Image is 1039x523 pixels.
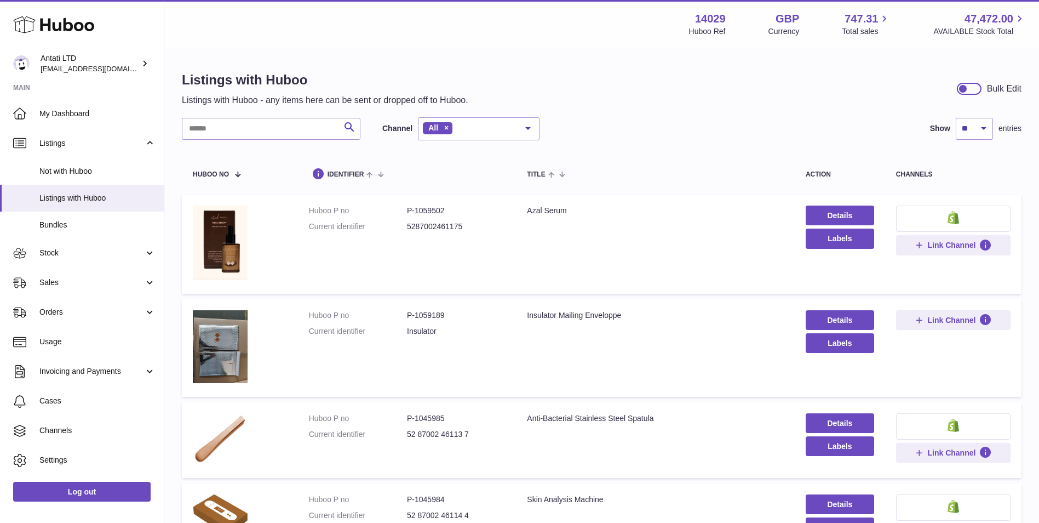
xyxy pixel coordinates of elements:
[930,123,950,134] label: Show
[309,510,407,521] dt: Current identifier
[309,429,407,440] dt: Current identifier
[309,221,407,232] dt: Current identifier
[407,510,505,521] dd: 52 87002 46114 4
[806,171,874,178] div: action
[845,12,878,26] span: 747.31
[948,211,959,224] img: shopify-small.png
[933,12,1026,37] a: 47,472.00 AVAILABLE Stock Total
[41,64,161,73] span: [EMAIL_ADDRESS][DOMAIN_NAME]
[39,109,156,119] span: My Dashboard
[695,12,726,26] strong: 14029
[39,248,144,258] span: Stock
[806,413,874,433] a: Details
[309,326,407,337] dt: Current identifier
[309,206,407,216] dt: Huboo P no
[768,26,800,37] div: Currency
[987,83,1021,95] div: Bulk Edit
[39,138,144,149] span: Listings
[13,482,151,502] a: Log out
[309,494,407,505] dt: Huboo P no
[182,94,468,106] p: Listings with Huboo - any items here can be sent or dropped off to Huboo.
[689,26,726,37] div: Huboo Ref
[182,71,468,89] h1: Listings with Huboo
[193,310,248,383] img: Insulator Mailing Enveloppe
[896,235,1011,255] button: Link Channel
[13,55,30,72] img: internalAdmin-14029@internal.huboo.com
[806,436,874,456] button: Labels
[927,240,975,250] span: Link Channel
[806,310,874,330] a: Details
[309,310,407,321] dt: Huboo P no
[527,171,545,178] span: title
[39,396,156,406] span: Cases
[407,221,505,232] dd: 5287002461175
[39,307,144,317] span: Orders
[896,310,1011,330] button: Link Channel
[309,413,407,424] dt: Huboo P no
[896,171,1011,178] div: channels
[527,206,784,216] div: Azal Serum
[407,413,505,424] dd: P-1045985
[998,123,1021,134] span: entries
[382,123,412,134] label: Channel
[927,315,975,325] span: Link Channel
[927,448,975,458] span: Link Channel
[407,429,505,440] dd: 52 87002 46113 7
[948,500,959,513] img: shopify-small.png
[806,333,874,353] button: Labels
[527,494,784,505] div: Skin Analysis Machine
[948,419,959,432] img: shopify-small.png
[407,206,505,216] dd: P-1059502
[39,425,156,436] span: Channels
[39,337,156,347] span: Usage
[193,171,229,178] span: Huboo no
[842,12,891,37] a: 747.31 Total sales
[407,326,505,337] dd: Insulator
[193,206,248,280] img: Azal Serum
[39,193,156,203] span: Listings with Huboo
[407,494,505,505] dd: P-1045984
[965,12,1013,26] span: 47,472.00
[896,443,1011,463] button: Link Channel
[806,206,874,225] a: Details
[806,229,874,248] button: Labels
[328,171,364,178] span: identifier
[842,26,891,37] span: Total sales
[933,26,1026,37] span: AVAILABLE Stock Total
[41,53,139,74] div: Antati LTD
[428,123,438,132] span: All
[39,277,144,288] span: Sales
[806,494,874,514] a: Details
[39,455,156,465] span: Settings
[527,310,784,321] div: Insulator Mailing Enveloppe
[193,413,248,464] img: Anti-Bacterial Stainless Steel Spatula
[39,366,144,377] span: Invoicing and Payments
[39,220,156,230] span: Bundles
[407,310,505,321] dd: P-1059189
[776,12,799,26] strong: GBP
[527,413,784,424] div: Anti-Bacterial Stainless Steel Spatula
[39,166,156,177] span: Not with Huboo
